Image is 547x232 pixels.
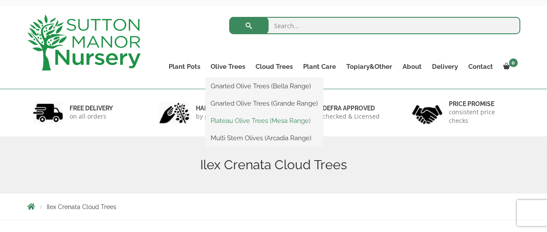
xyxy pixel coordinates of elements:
[27,157,520,173] h1: Ilex Crenata Cloud Trees
[341,61,397,73] a: Topiary&Other
[47,203,116,210] span: Ilex Crenata Cloud Trees
[323,112,380,121] p: checked & Licensed
[27,203,520,210] nav: Breadcrumbs
[397,61,427,73] a: About
[463,61,498,73] a: Contact
[163,61,205,73] a: Plant Pots
[33,102,63,124] img: 1.jpg
[323,104,380,112] h6: Defra approved
[449,100,515,108] h6: Price promise
[205,132,323,145] a: Multi Stem Olives (Arcadia Range)
[427,61,463,73] a: Delivery
[205,114,323,127] a: Plateau Olive Trees (Mesa Range)
[27,15,141,71] img: logo
[509,58,518,67] span: 0
[412,100,442,126] img: 4.jpg
[250,61,298,73] a: Cloud Trees
[298,61,341,73] a: Plant Care
[196,104,243,112] h6: hand picked
[159,102,189,124] img: 2.jpg
[205,97,323,110] a: Gnarled Olive Trees (Grande Range)
[498,61,520,73] a: 0
[205,61,250,73] a: Olive Trees
[70,112,113,121] p: on all orders
[70,104,113,112] h6: FREE DELIVERY
[196,112,243,121] p: by professionals
[205,80,323,93] a: Gnarled Olive Trees (Bella Range)
[449,108,515,125] p: consistent price checks
[229,17,520,34] input: Search...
